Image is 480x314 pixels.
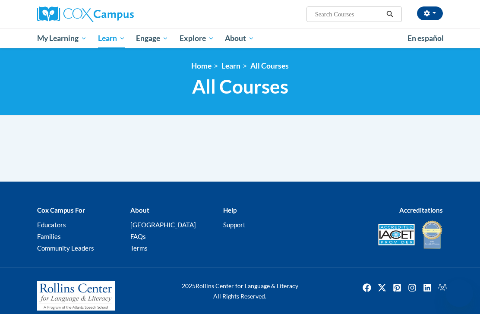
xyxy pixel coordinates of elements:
[180,33,214,44] span: Explore
[314,9,383,19] input: Search Courses
[130,206,149,214] b: About
[98,33,125,44] span: Learn
[220,28,260,48] a: About
[32,28,92,48] a: My Learning
[420,281,434,295] a: Linkedin
[130,232,146,240] a: FAQs
[421,220,443,250] img: IDA® Accredited
[405,281,419,295] a: Instagram
[37,244,94,252] a: Community Leaders
[436,281,449,295] a: Facebook Group
[402,29,449,47] a: En español
[37,221,66,229] a: Educators
[407,34,444,43] span: En español
[136,33,168,44] span: Engage
[130,28,174,48] a: Engage
[221,61,240,70] a: Learn
[360,281,374,295] img: Facebook icon
[250,61,289,70] a: All Courses
[399,206,443,214] b: Accreditations
[383,9,396,19] button: Search
[37,6,134,22] img: Cox Campus
[192,75,288,98] span: All Courses
[378,224,415,245] img: Accredited IACET® Provider
[390,281,404,295] img: Pinterest icon
[405,281,419,295] img: Instagram icon
[360,281,374,295] a: Facebook
[170,281,309,301] div: Rollins Center for Language & Literacy All Rights Reserved.
[92,28,131,48] a: Learn
[417,6,443,20] button: Account Settings
[225,33,254,44] span: About
[130,244,148,252] a: Terms
[37,281,115,311] img: Rollins Center for Language & Literacy - A Program of the Atlanta Speech School
[182,282,196,289] span: 2025
[375,281,389,295] img: Twitter icon
[420,281,434,295] img: LinkedIn icon
[31,28,449,48] div: Main menu
[174,28,220,48] a: Explore
[37,33,87,44] span: My Learning
[445,279,473,307] iframe: Button to launch messaging window
[37,6,164,22] a: Cox Campus
[390,281,404,295] a: Pinterest
[191,61,212,70] a: Home
[375,281,389,295] a: Twitter
[37,206,85,214] b: Cox Campus For
[223,221,246,229] a: Support
[223,206,237,214] b: Help
[436,281,449,295] img: Facebook group icon
[130,221,196,229] a: [GEOGRAPHIC_DATA]
[37,232,61,240] a: Families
